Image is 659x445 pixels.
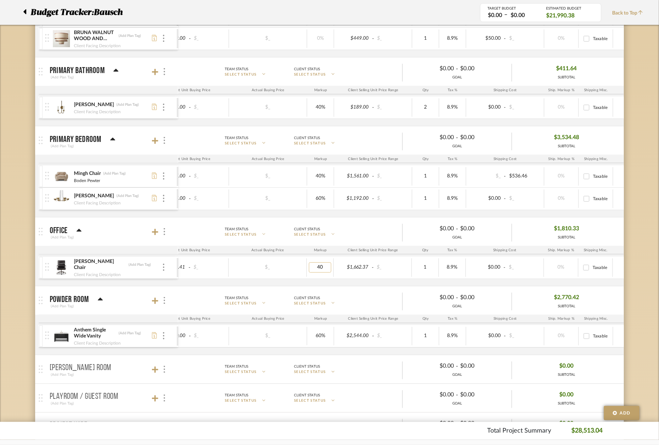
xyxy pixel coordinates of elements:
div: $_ [192,331,227,341]
div: 0% [546,171,576,181]
div: SUBTOTAL [556,75,577,80]
span: Taxable [593,197,608,201]
div: $_ [375,171,410,181]
span: - [371,104,375,111]
img: 3dots-v.svg [163,195,164,202]
img: grip.svg [39,228,43,236]
img: 3dots-v.svg [163,333,164,340]
div: (Add Plan Tag) [116,193,139,198]
span: - [371,195,375,202]
div: $_ [375,193,410,204]
div: Markup [307,86,334,94]
img: 3dots-v.svg [163,104,164,111]
div: [PERSON_NAME] Chair [73,258,126,271]
div: (Add Plan Tag) [103,171,126,176]
div: ESTIMATED BUDGET [546,6,594,11]
span: - [456,362,458,371]
mat-expansion-panel-header: [PERSON_NAME] Room(Add Plan Tag)Team StatusSELECT STATUSClient StatusSELECT STATUS$0.00-$0.00GOAL... [35,355,624,384]
div: Team Status [225,392,248,399]
span: - [188,104,192,111]
div: SUBTOTAL [554,235,579,240]
div: $0.00 [458,418,506,429]
div: $0.00 [409,63,456,74]
div: Tax % [439,86,466,94]
img: vertical-grip.svg [45,194,49,202]
div: Primary Bedroom(Add Plan Tag)Team StatusSELECT STATUSClient StatusSELECT STATUS$0.00-$0.00GOAL$3,... [39,155,624,217]
div: (Add Plan Tag) [50,143,75,149]
p: Office [50,226,68,235]
mat-expansion-panel-header: Powder Room(Add Plan Tag)Team StatusSELECT STATUSClient StatusSELECT STATUS$0.00-$0.00GOAL$2,770.... [35,286,624,315]
div: Ship. Markup % [544,155,579,163]
img: bf65158a-08f6-4a6c-938c-bd7a6d03f35e_50x50.jpg [53,328,70,345]
div: Boden Pewter [73,177,100,184]
mat-expansion-panel-header: Playroom / Guest Room(Add Plan Tag)Team StatusSELECT STATUSClient StatusSELECT STATUS$0.00-$0.00G... [35,384,624,412]
div: $50.00 [468,33,503,44]
div: (Add Plan Tag) [128,262,151,267]
div: $_ [468,171,503,181]
div: SUBTOTAL [554,144,579,149]
span: - [188,35,192,42]
span: $0.00 [560,390,574,401]
img: 3dots-v.svg [163,264,164,271]
p: Playroom / Guest Room [50,393,119,401]
div: 1 [414,331,437,341]
p: Bausch [94,6,126,19]
div: Client Facing Description [73,108,121,115]
div: $_ [507,33,542,44]
div: GOAL [403,144,512,149]
img: vertical-grip.svg [45,332,49,340]
div: $189.00 [336,102,371,112]
div: $0.00 [458,132,506,143]
div: 0% [546,262,576,273]
img: vertical-grip.svg [45,172,49,180]
span: SELECT STATUS [225,141,257,146]
div: Mingh Chair [73,170,101,177]
div: $0.00 [409,361,456,372]
span: - [371,333,375,340]
span: SELECT STATUS [225,72,257,77]
div: $_ [249,102,288,112]
p: $28,513.04 [571,426,603,436]
div: Team Status [225,295,248,301]
span: - [188,333,192,340]
div: Target Unit Buying Price [151,86,229,94]
div: Client Facing Description [73,199,121,207]
div: 8.9% [441,33,464,44]
div: $0.00 [486,11,504,20]
div: Actual Buying Price [229,155,307,163]
div: GOAL [403,373,512,378]
button: Add [604,406,639,420]
span: - [503,264,507,271]
img: vertical-grip.svg [45,263,49,271]
div: 1 [414,193,437,204]
div: $_ [248,262,287,273]
div: Team Status [225,226,248,232]
span: SELECT STATUS [294,370,326,375]
div: Client Status [294,421,320,428]
div: $536.46 [507,171,542,181]
img: vertical-grip.svg [45,103,49,111]
div: $0.00 [458,63,506,74]
span: $0.00 [560,418,574,429]
div: Team Status [225,364,248,370]
div: $_ [249,331,288,341]
div: $0.00 [508,11,527,20]
div: Shipping Cost [466,155,544,163]
div: $0.00 [468,262,503,273]
div: Shipping Misc. [579,155,613,163]
mat-expansion-panel-header: Primary Bathroom(Add Plan Tag)Team StatusSELECT STATUSClient StatusSELECT STATUS$0.00-$0.00GOAL$4... [35,57,624,86]
div: Team Status [225,421,248,428]
div: Client Facing Description [73,271,121,278]
div: Client Status [294,364,320,370]
div: (Add Plan Tag) [116,102,139,107]
span: - [188,173,192,180]
img: grip.svg [39,366,43,373]
div: Qty [412,86,439,94]
div: SUBTOTAL [554,304,579,309]
div: $0.00 [409,223,456,234]
span: $1,810.33 [554,223,579,234]
div: 0% [546,33,576,44]
div: Markup [307,155,334,163]
div: (Add Plan Tag) [50,401,75,407]
span: - [371,35,375,42]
